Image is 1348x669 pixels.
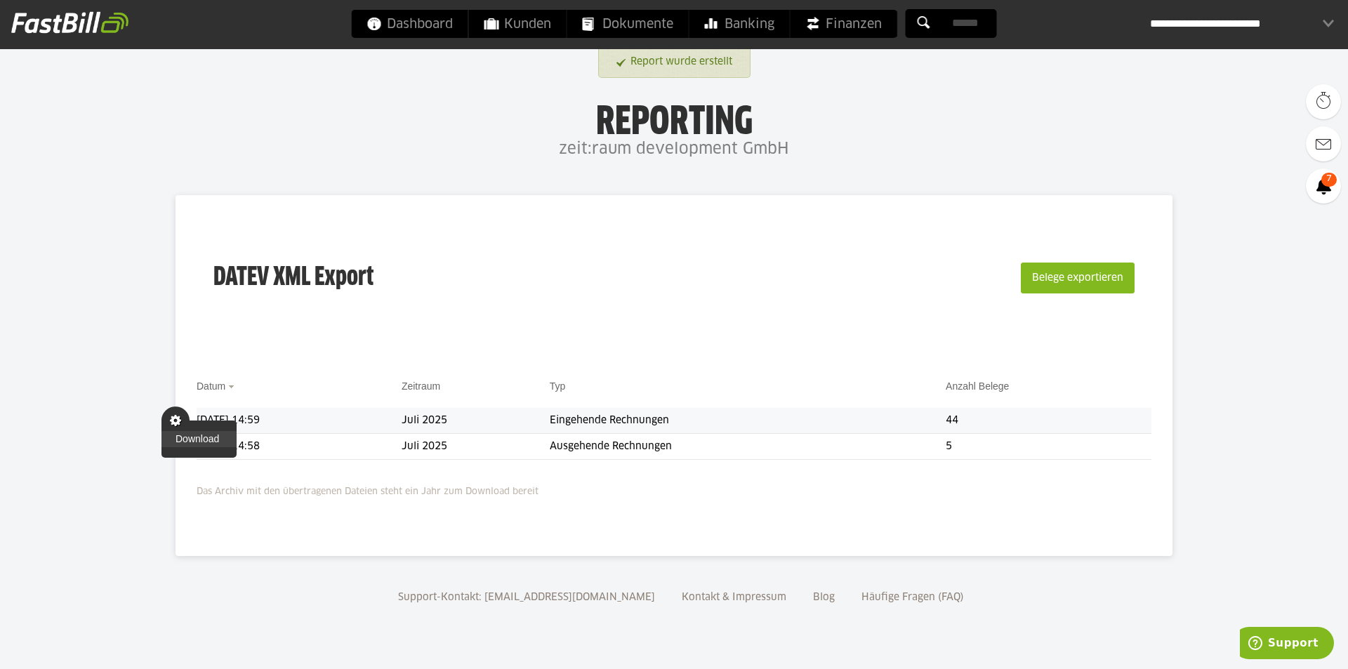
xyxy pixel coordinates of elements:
span: Kunden [484,10,551,38]
span: Dashboard [367,10,453,38]
a: Dashboard [352,10,468,38]
img: sort_desc.gif [228,385,237,388]
a: Typ [550,380,566,392]
a: Datum [197,380,225,392]
a: Finanzen [791,10,897,38]
a: Download [161,431,237,447]
td: Juli 2025 [402,408,550,434]
td: [DATE] 14:59 [197,408,402,434]
a: Anzahl Belege [946,380,1009,392]
button: Belege exportieren [1021,263,1135,293]
td: Ausgehende Rechnungen [550,434,946,460]
p: Das Archiv mit den übertragenen Dateien steht ein Jahr zum Download bereit [197,477,1151,500]
a: Blog [808,592,840,602]
td: Eingehende Rechnungen [550,408,946,434]
span: Dokumente [583,10,673,38]
a: Support-Kontakt: [EMAIL_ADDRESS][DOMAIN_NAME] [393,592,660,602]
a: Kunden [469,10,567,38]
span: Finanzen [806,10,882,38]
a: Häufige Fragen (FAQ) [857,592,969,602]
a: Banking [689,10,790,38]
a: Dokumente [567,10,689,38]
img: fastbill_logo_white.png [11,11,128,34]
a: Zeitraum [402,380,440,392]
td: 44 [946,408,1151,434]
td: Juli 2025 [402,434,550,460]
td: 5 [946,434,1151,460]
a: 7 [1306,168,1341,204]
h1: Reporting [140,99,1208,135]
h3: DATEV XML Export [213,233,374,323]
a: Report wurde erstellt [616,49,732,75]
iframe: Öffnet ein Widget, in dem Sie weitere Informationen finden [1240,627,1334,662]
a: Kontakt & Impressum [677,592,791,602]
span: 7 [1321,173,1337,187]
span: Banking [705,10,774,38]
td: [DATE] 14:58 [197,434,402,460]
